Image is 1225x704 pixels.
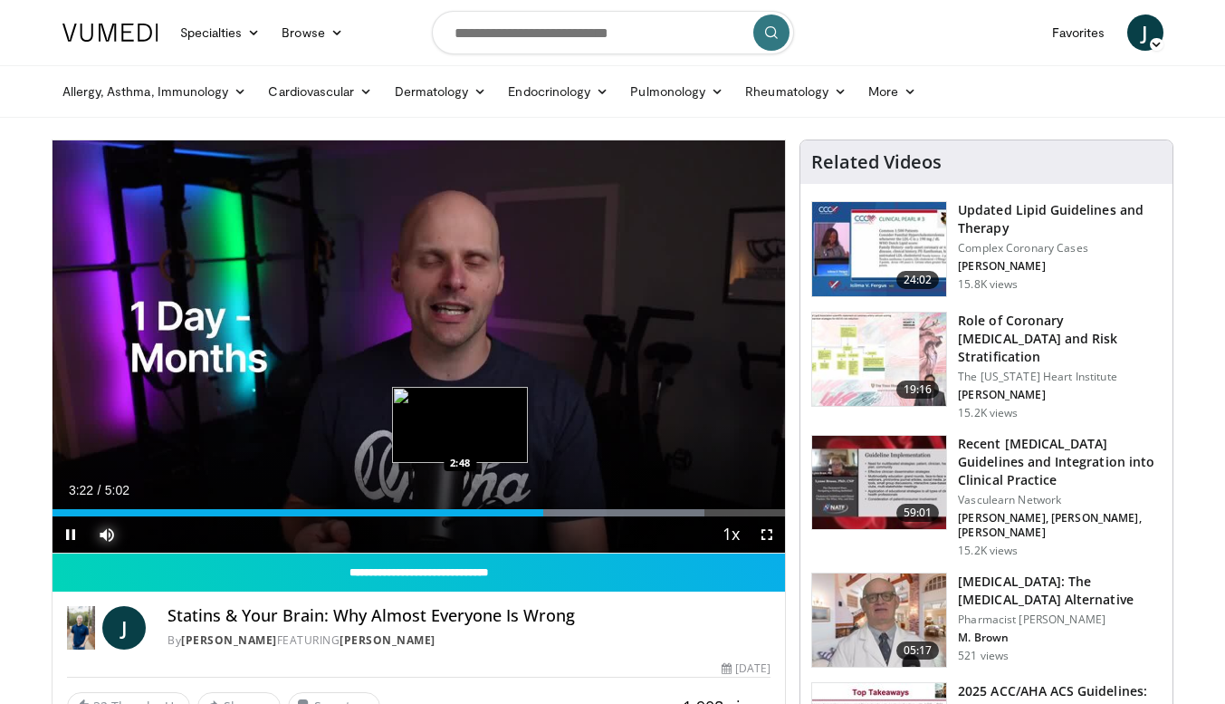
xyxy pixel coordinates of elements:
[62,24,158,42] img: VuMedi Logo
[958,241,1162,256] p: Complex Coronary Cases
[69,483,93,497] span: 3:22
[958,612,1162,627] p: Pharmacist [PERSON_NAME]
[749,516,785,553] button: Fullscreen
[958,573,1162,609] h3: [MEDICAL_DATA]: The [MEDICAL_DATA] Alternative
[271,14,354,51] a: Browse
[105,483,129,497] span: 5:02
[169,14,272,51] a: Specialties
[958,406,1018,420] p: 15.2K views
[1127,14,1163,51] a: J
[53,509,786,516] div: Progress Bar
[958,493,1162,507] p: Vasculearn Network
[958,511,1162,540] p: [PERSON_NAME], [PERSON_NAME], [PERSON_NAME]
[811,573,1162,669] a: 05:17 [MEDICAL_DATA]: The [MEDICAL_DATA] Alternative Pharmacist [PERSON_NAME] M. Brown 521 views
[257,73,383,110] a: Cardiovascular
[53,140,786,554] video-js: Video Player
[392,387,528,463] img: image.jpeg
[67,606,96,650] img: Dr. Jordan Rennicke
[167,632,770,649] div: By FEATURING
[52,73,258,110] a: Allergy, Asthma, Immunology
[1041,14,1116,51] a: Favorites
[432,11,794,54] input: Search topics, interventions
[102,606,146,650] a: J
[384,73,498,110] a: Dermatology
[812,313,946,407] img: 1efa8c99-7b8a-4ab5-a569-1c219ae7bd2c.150x105_q85_crop-smart_upscale.jpg
[896,504,940,522] span: 59:01
[896,381,940,399] span: 19:16
[98,483,101,497] span: /
[958,544,1018,558] p: 15.2K views
[722,661,770,677] div: [DATE]
[958,435,1162,489] h3: Recent [MEDICAL_DATA] Guidelines and Integration into Clinical Practice
[958,201,1162,237] h3: Updated Lipid Guidelines and Therapy
[812,436,946,530] img: 87825f19-cf4c-4b91-bba1-ce218758c6bb.150x105_q85_crop-smart_upscale.jpg
[89,516,125,553] button: Mute
[812,202,946,296] img: 77f671eb-9394-4acc-bc78-a9f077f94e00.150x105_q85_crop-smart_upscale.jpg
[857,73,927,110] a: More
[958,312,1162,366] h3: Role of Coronary [MEDICAL_DATA] and Risk Stratification
[811,435,1162,558] a: 59:01 Recent [MEDICAL_DATA] Guidelines and Integration into Clinical Practice Vasculearn Network ...
[958,277,1018,292] p: 15.8K views
[53,516,89,553] button: Pause
[167,606,770,626] h4: Statins & Your Brain: Why Almost Everyone Is Wrong
[896,641,940,660] span: 05:17
[958,388,1162,402] p: [PERSON_NAME]
[713,516,749,553] button: Playback Rate
[958,649,1009,663] p: 521 views
[181,632,277,648] a: [PERSON_NAME]
[958,259,1162,274] p: [PERSON_NAME]
[497,73,619,110] a: Endocrinology
[811,151,942,173] h4: Related Videos
[811,201,1162,297] a: 24:02 Updated Lipid Guidelines and Therapy Complex Coronary Cases [PERSON_NAME] 15.8K views
[812,574,946,668] img: ce9609b9-a9bf-4b08-84dd-8eeb8ab29fc6.150x105_q85_crop-smart_upscale.jpg
[958,370,1162,384] p: The [US_STATE] Heart Institute
[734,73,857,110] a: Rheumatology
[958,631,1162,645] p: M. Brown
[896,271,940,289] span: 24:02
[340,632,435,648] a: [PERSON_NAME]
[811,312,1162,420] a: 19:16 Role of Coronary [MEDICAL_DATA] and Risk Stratification The [US_STATE] Heart Institute [PER...
[619,73,734,110] a: Pulmonology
